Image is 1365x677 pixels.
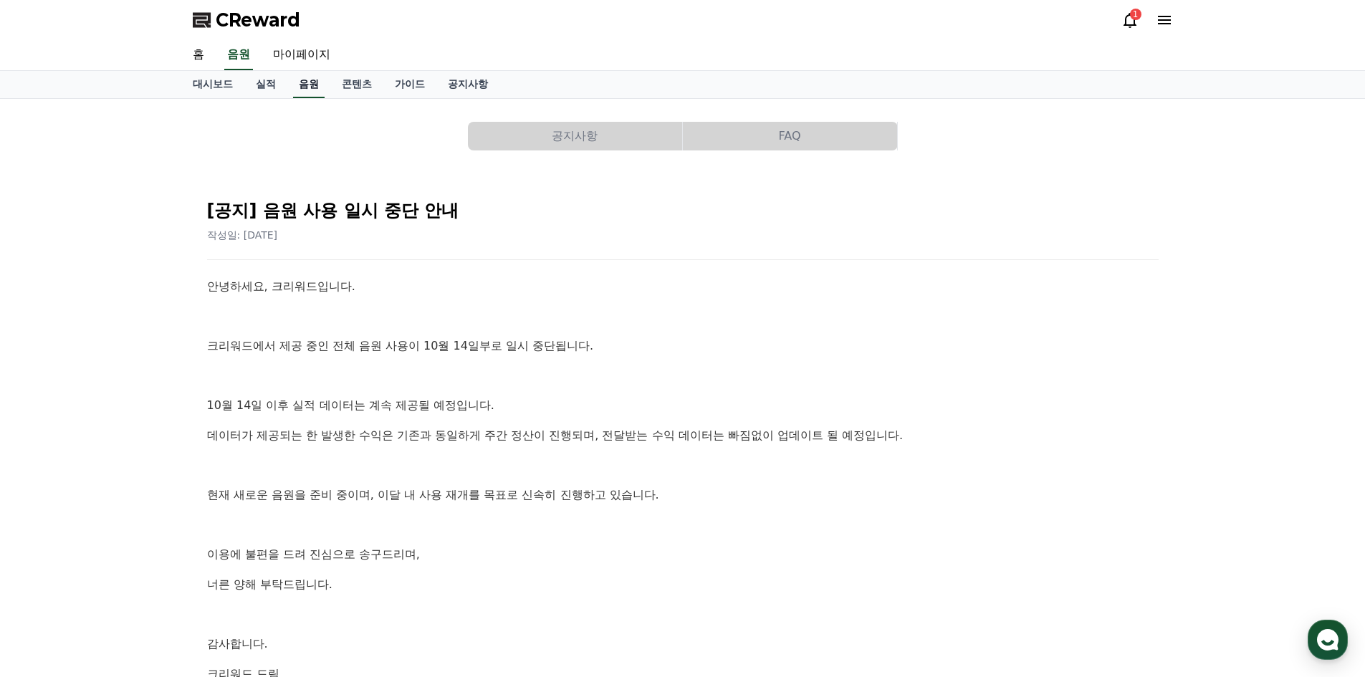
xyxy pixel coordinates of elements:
[207,229,278,241] span: 작성일: [DATE]
[224,40,253,70] a: 음원
[45,476,54,487] span: 홈
[244,71,287,98] a: 실적
[1130,9,1141,20] div: 1
[207,575,1159,594] p: 너른 양해 부탁드립니다.
[181,40,216,70] a: 홈
[683,122,898,150] a: FAQ
[436,71,499,98] a: 공지사항
[221,476,239,487] span: 설정
[468,122,682,150] button: 공지사항
[181,71,244,98] a: 대시보드
[207,277,1159,296] p: 안녕하세요, 크리워드입니다.
[207,426,1159,445] p: 데이터가 제공되는 한 발생한 수익은 기존과 동일하게 주간 정산이 진행되며, 전달받는 수익 데이터는 빠짐없이 업데이트 될 예정입니다.
[207,396,1159,415] p: 10월 14일 이후 실적 데이터는 계속 제공될 예정입니다.
[293,71,325,98] a: 음원
[468,122,683,150] a: 공지사항
[207,635,1159,653] p: 감사합니다.
[207,337,1159,355] p: 크리워드에서 제공 중인 전체 음원 사용이 10월 14일부로 일시 중단됩니다.
[207,545,1159,564] p: 이용에 불편을 드려 진심으로 송구드리며,
[262,40,342,70] a: 마이페이지
[185,454,275,490] a: 설정
[383,71,436,98] a: 가이드
[1121,11,1139,29] a: 1
[4,454,95,490] a: 홈
[207,199,1159,222] h2: [공지] 음원 사용 일시 중단 안내
[131,476,148,488] span: 대화
[95,454,185,490] a: 대화
[207,486,1159,504] p: 현재 새로운 음원을 준비 중이며, 이달 내 사용 재개를 목표로 신속히 진행하고 있습니다.
[193,9,300,32] a: CReward
[330,71,383,98] a: 콘텐츠
[216,9,300,32] span: CReward
[683,122,897,150] button: FAQ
